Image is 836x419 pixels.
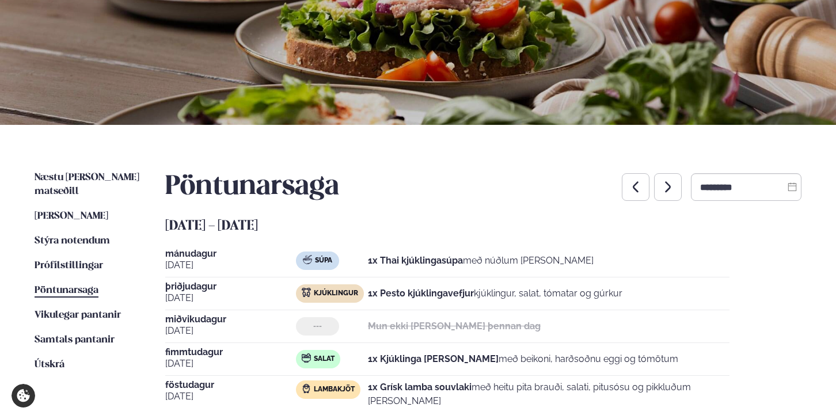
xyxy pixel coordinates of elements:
[35,211,108,221] span: [PERSON_NAME]
[368,255,463,266] strong: 1x Thai kjúklingasúpa
[368,254,594,268] p: með núðlum [PERSON_NAME]
[35,173,139,196] span: Næstu [PERSON_NAME] matseðill
[35,333,115,347] a: Samtals pantanir
[314,385,355,394] span: Lambakjöt
[315,256,332,265] span: Súpa
[35,358,64,372] a: Útskrá
[368,321,541,332] strong: Mun ekki [PERSON_NAME] þennan dag
[35,259,103,273] a: Prófílstillingar
[35,285,98,295] span: Pöntunarsaga
[313,322,322,331] span: ---
[165,171,339,203] h2: Pöntunarsaga
[35,284,98,298] a: Pöntunarsaga
[165,380,296,390] span: föstudagur
[303,255,312,264] img: soup.svg
[165,390,296,403] span: [DATE]
[165,324,296,338] span: [DATE]
[368,353,499,364] strong: 1x Kjúklinga [PERSON_NAME]
[368,287,622,300] p: kjúklingur, salat, tómatar og gúrkur
[35,234,110,248] a: Stýra notendum
[165,315,296,324] span: miðvikudagur
[35,310,121,320] span: Vikulegar pantanir
[165,217,801,235] h5: [DATE] - [DATE]
[165,348,296,357] span: fimmtudagur
[314,289,358,298] span: Kjúklingur
[368,288,474,299] strong: 1x Pesto kjúklingavefjur
[165,282,296,291] span: þriðjudagur
[165,357,296,371] span: [DATE]
[314,355,335,364] span: Salat
[35,360,64,370] span: Útskrá
[35,335,115,345] span: Samtals pantanir
[368,382,472,393] strong: 1x Grísk lamba souvlaki
[12,384,35,407] a: Cookie settings
[302,288,311,297] img: chicken.svg
[368,352,678,366] p: með beikoni, harðsoðnu eggi og tómötum
[35,209,108,223] a: [PERSON_NAME]
[302,384,311,393] img: Lamb.svg
[35,261,103,271] span: Prófílstillingar
[302,353,311,363] img: salad.svg
[165,258,296,272] span: [DATE]
[35,236,110,246] span: Stýra notendum
[35,171,142,199] a: Næstu [PERSON_NAME] matseðill
[368,380,729,408] p: með heitu pita brauði, salati, pitusósu og pikkluðum [PERSON_NAME]
[35,308,121,322] a: Vikulegar pantanir
[165,249,296,258] span: mánudagur
[165,291,296,305] span: [DATE]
